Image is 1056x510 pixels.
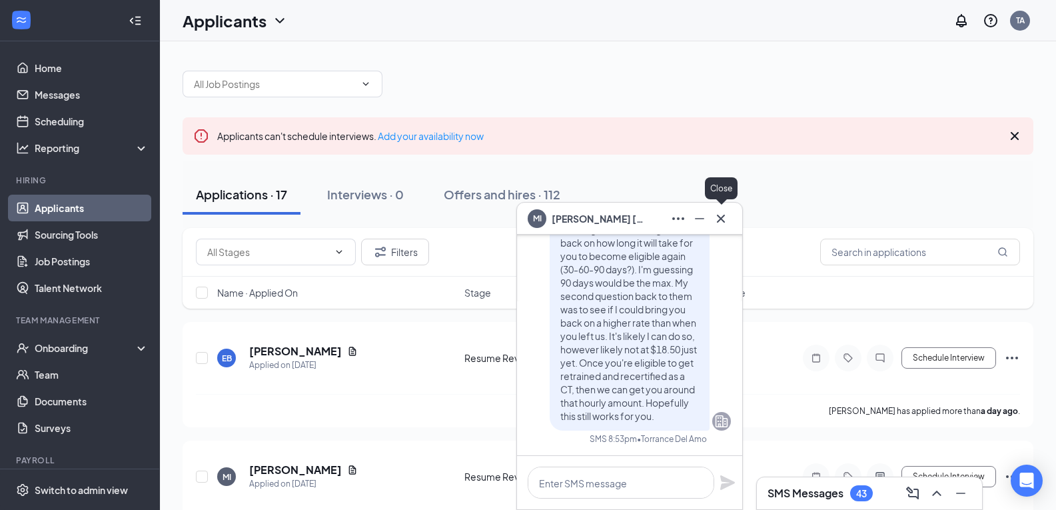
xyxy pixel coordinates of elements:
span: • Torrance Del Amo [637,433,707,445]
button: Cross [710,208,732,229]
svg: Plane [720,475,736,491]
svg: Cross [713,211,729,227]
h5: [PERSON_NAME] [249,344,342,359]
svg: Tag [840,471,856,482]
svg: Collapse [129,14,142,27]
svg: QuestionInfo [983,13,999,29]
span: Name · Applied On [217,286,298,299]
svg: ComposeMessage [905,485,921,501]
button: Minimize [950,483,971,504]
div: MI [223,471,231,483]
h5: [PERSON_NAME] [249,463,342,477]
button: Schedule Interview [901,466,996,487]
svg: Analysis [16,141,29,155]
div: Reporting [35,141,149,155]
svg: Minimize [953,485,969,501]
div: Close [705,177,738,199]
div: Applied on [DATE] [249,359,358,372]
svg: ChevronDown [334,247,344,257]
svg: Error [193,128,209,144]
a: Messages [35,81,149,108]
div: Offers and hires · 112 [444,186,560,203]
div: Team Management [16,315,146,326]
div: Onboarding [35,341,137,355]
div: EB [222,353,232,364]
h1: Applicants [183,9,266,32]
span: [PERSON_NAME] [PERSON_NAME] [552,211,645,226]
svg: MagnifyingGlass [997,247,1008,257]
input: Search in applications [820,239,1020,265]
svg: Company [714,413,730,429]
svg: Notifications [953,13,969,29]
a: Documents [35,388,149,415]
svg: ChevronDown [272,13,288,29]
div: Interviews · 0 [327,186,404,203]
svg: Note [808,471,824,482]
div: Resume Review [464,351,584,365]
b: a day ago [981,406,1018,416]
svg: Ellipses [670,211,686,227]
h3: SMS Messages [768,486,843,501]
a: Add your availability now [378,130,484,142]
div: Applications · 17 [196,186,287,203]
button: ChevronUp [926,483,947,504]
a: Applicants [35,195,149,221]
button: Schedule Interview [901,347,996,369]
div: Payroll [16,455,146,466]
svg: UserCheck [16,341,29,355]
svg: WorkstreamLogo [15,13,28,27]
svg: ChevronDown [360,79,371,89]
svg: ChatInactive [872,353,888,363]
a: Scheduling [35,108,149,135]
div: Applied on [DATE] [249,477,358,491]
a: Team [35,361,149,388]
span: Stage [464,286,491,299]
div: TA [1016,15,1025,26]
svg: Ellipses [1004,469,1020,485]
svg: Cross [1007,128,1023,144]
span: Applicants can't schedule interviews. [217,130,484,142]
button: Filter Filters [361,239,429,265]
svg: Document [347,346,358,357]
button: ComposeMessage [902,483,923,504]
div: SMS 8:53pm [590,433,637,445]
a: Job Postings [35,248,149,275]
a: Home [35,55,149,81]
button: Ellipses [668,208,689,229]
a: Sourcing Tools [35,221,149,248]
svg: Minimize [692,211,708,227]
button: Minimize [689,208,710,229]
input: All Stages [207,245,328,259]
a: Surveys [35,415,149,441]
div: Open Intercom Messenger [1011,465,1043,497]
div: Switch to admin view [35,483,128,497]
div: Resume Review [464,470,584,483]
svg: ActiveChat [872,471,888,482]
div: Hiring [16,175,146,186]
svg: Ellipses [1004,350,1020,366]
input: All Job Postings [194,77,355,91]
div: 43 [856,488,867,499]
a: Talent Network [35,275,149,301]
svg: Document [347,465,358,475]
p: [PERSON_NAME] has applied more than . [829,405,1020,417]
svg: Filter [372,244,388,260]
svg: Note [808,353,824,363]
svg: ChevronUp [929,485,945,501]
svg: Tag [840,353,856,363]
svg: Settings [16,483,29,497]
